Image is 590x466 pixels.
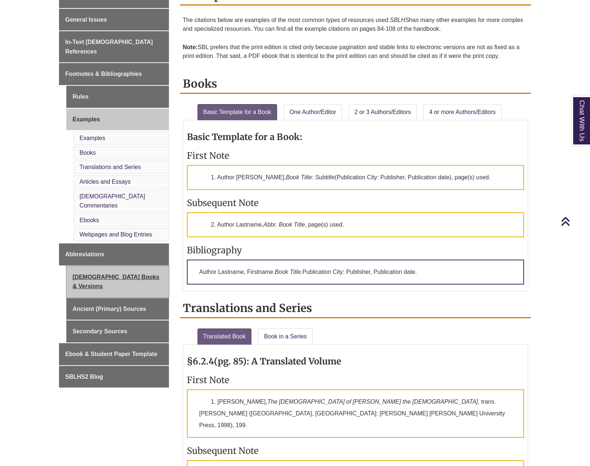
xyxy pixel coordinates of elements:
p: The citations below are examples of the most common types of resources used. has many other examp... [183,13,528,36]
strong: Basic Template for a Book: [187,131,302,143]
a: One Author/Editor [284,104,342,120]
em: The [DEMOGRAPHIC_DATA] of [PERSON_NAME] the [DEMOGRAPHIC_DATA] [267,399,478,405]
h3: Subsequent Note [187,445,524,456]
a: Footnotes & Bibliographies [59,63,169,85]
em: Book Title. [275,269,302,275]
a: Examples [66,109,169,131]
a: [DEMOGRAPHIC_DATA] Books & Versions [66,266,169,297]
h2: Translations and Series [180,299,531,318]
span: In-Text [DEMOGRAPHIC_DATA] References [65,39,153,55]
strong: (pg. 85): A Translated Volume [214,356,341,367]
a: Basic Template for a Book [198,104,277,120]
a: General Issues [59,9,169,31]
a: Ebook & Student Paper Template [59,343,169,365]
a: Webpages and Blog Entries [80,231,152,238]
span: General Issues [65,16,107,23]
h3: Bibliography [187,245,524,256]
a: 2 or 3 Authors/Editors [349,104,417,120]
a: Rules [66,86,169,108]
a: Ancient (Primary) Sources [66,298,169,320]
a: Book in a Series [258,329,313,345]
a: Back to Top [561,216,588,226]
span: SBLHS2 Blog [65,374,103,380]
a: Examples [80,135,105,141]
a: Translated Book [198,329,252,345]
a: Articles and Essays [80,179,131,185]
a: Secondary Sources [66,320,169,342]
em: SBLHS [390,17,409,23]
a: [DEMOGRAPHIC_DATA] Commentaries [80,193,145,209]
a: In-Text [DEMOGRAPHIC_DATA] References [59,31,169,62]
span: Abbreviations [65,251,104,257]
a: Books [80,150,96,156]
p: 1. [PERSON_NAME], , trans. [PERSON_NAME] ([GEOGRAPHIC_DATA], [GEOGRAPHIC_DATA]: [PERSON_NAME] [PE... [187,389,524,438]
span: Footnotes & Bibliographies [65,71,142,77]
span: Ebook & Student Paper Template [65,351,157,357]
h2: Books [180,74,531,94]
p: 1. Author [PERSON_NAME], (Publication City: Publisher, Publication date), page(s) used. [187,165,524,190]
h3: First Note [187,374,524,386]
h3: Subsequent Note [187,197,524,209]
a: 4 or more Authors/Editors [423,104,501,120]
strong: §6.2.4 [187,356,214,367]
em: Abbr. Book Title [263,221,305,228]
a: SBLHS2 Blog [59,366,169,388]
p: Author Lastname, Firstname. Publication City: Publisher, Publication date. [187,260,524,285]
p: SBL prefers that the print edition is cited only because pagination and stable links to electroni... [183,40,528,63]
p: 2. Author Lastname, , page(s) used. [187,212,524,237]
strong: Note: [183,44,198,50]
a: Ebooks [80,217,99,223]
em: Book Title: Subtitle [286,174,335,180]
h3: First Note [187,150,524,161]
a: Abbreviations [59,243,169,265]
a: Translations and Series [80,164,141,170]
